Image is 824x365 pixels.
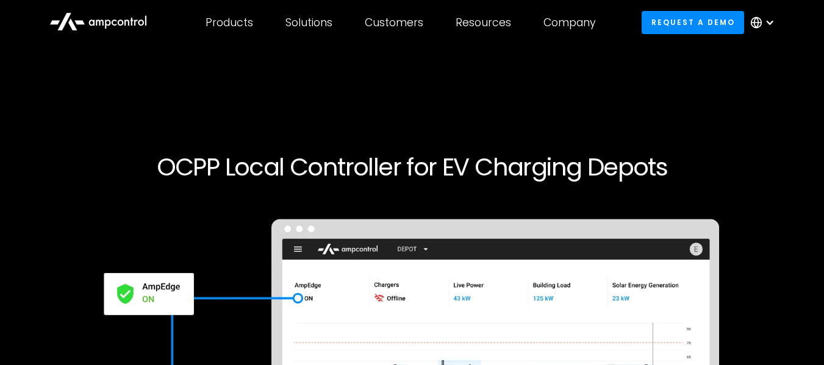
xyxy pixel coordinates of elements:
[41,152,783,182] h1: OCPP Local Controller for EV Charging Depots
[365,16,423,29] div: Customers
[206,16,253,29] div: Products
[543,16,596,29] div: Company
[642,11,744,34] a: Request a demo
[456,16,511,29] div: Resources
[285,16,332,29] div: Solutions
